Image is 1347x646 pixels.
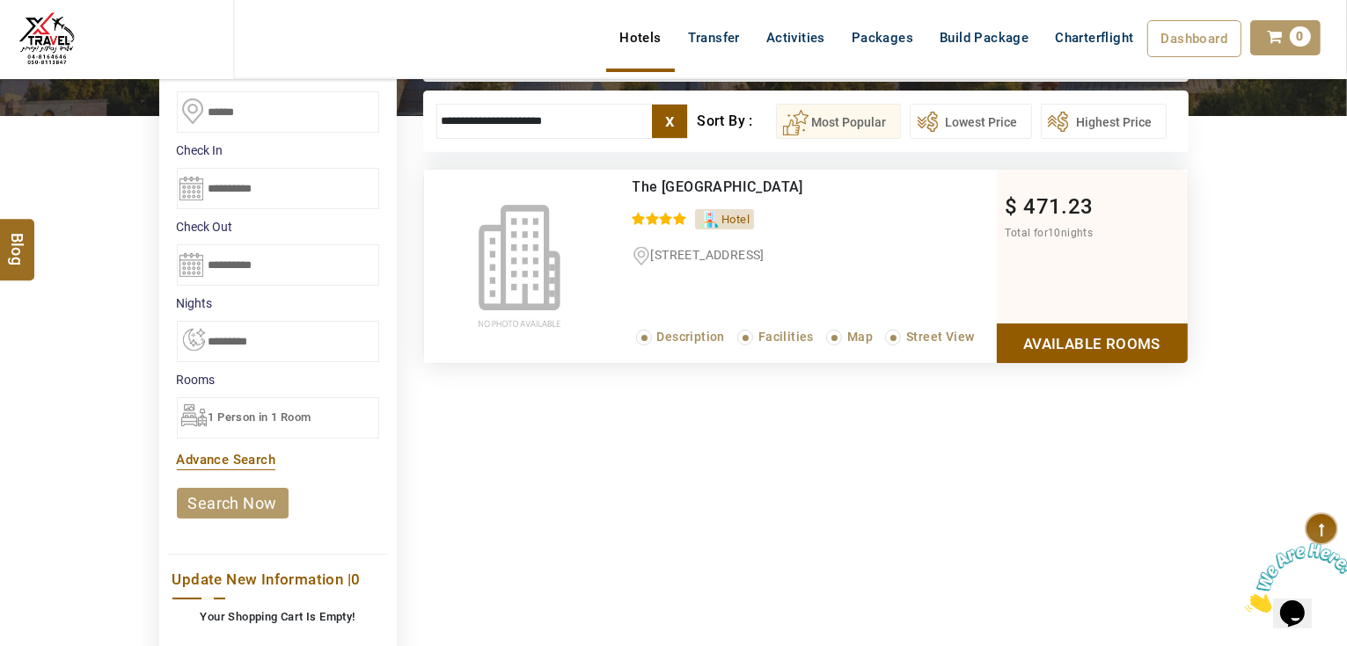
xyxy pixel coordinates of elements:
[633,178,924,196] div: The Marina Phuket Hotel
[424,170,615,363] img: noimage.jpg
[1250,20,1321,55] a: 0
[926,20,1042,55] a: Build Package
[6,232,29,247] span: Blog
[1023,194,1093,219] span: 471.23
[1161,31,1228,47] span: Dashboard
[1055,30,1133,46] span: Charterflight
[1048,227,1061,239] span: 10
[209,410,311,424] span: 1 Person in 1 Room
[651,248,765,262] span: [STREET_ADDRESS]
[606,20,674,55] a: Hotels
[1006,194,1018,219] span: $
[172,568,384,592] a: Update New Information |0
[721,213,750,226] span: Hotel
[1042,20,1146,55] a: Charterflight
[200,610,355,623] b: Your Shopping Cart Is Empty!
[906,330,974,344] span: Street View
[753,20,838,55] a: Activities
[633,178,803,195] a: The [GEOGRAPHIC_DATA]
[13,7,80,74] img: The Royal Line Holidays
[675,20,753,55] a: Transfer
[351,570,360,588] span: 0
[177,371,379,388] label: Rooms
[910,104,1032,139] button: Lowest Price
[838,20,926,55] a: Packages
[177,452,276,468] a: Advance Search
[7,7,116,76] img: Chat attention grabber
[1041,104,1167,139] button: Highest Price
[1006,227,1094,239] span: Total for nights
[758,330,814,344] span: Facilities
[847,330,873,344] span: Map
[177,142,379,159] label: Check In
[1238,536,1347,620] iframe: chat widget
[776,104,901,139] button: Most Popular
[177,294,379,312] label: nights
[1290,26,1311,47] span: 0
[997,323,1188,363] a: Show Rooms
[657,330,725,344] span: Description
[177,218,379,236] label: Check Out
[177,488,289,519] a: search now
